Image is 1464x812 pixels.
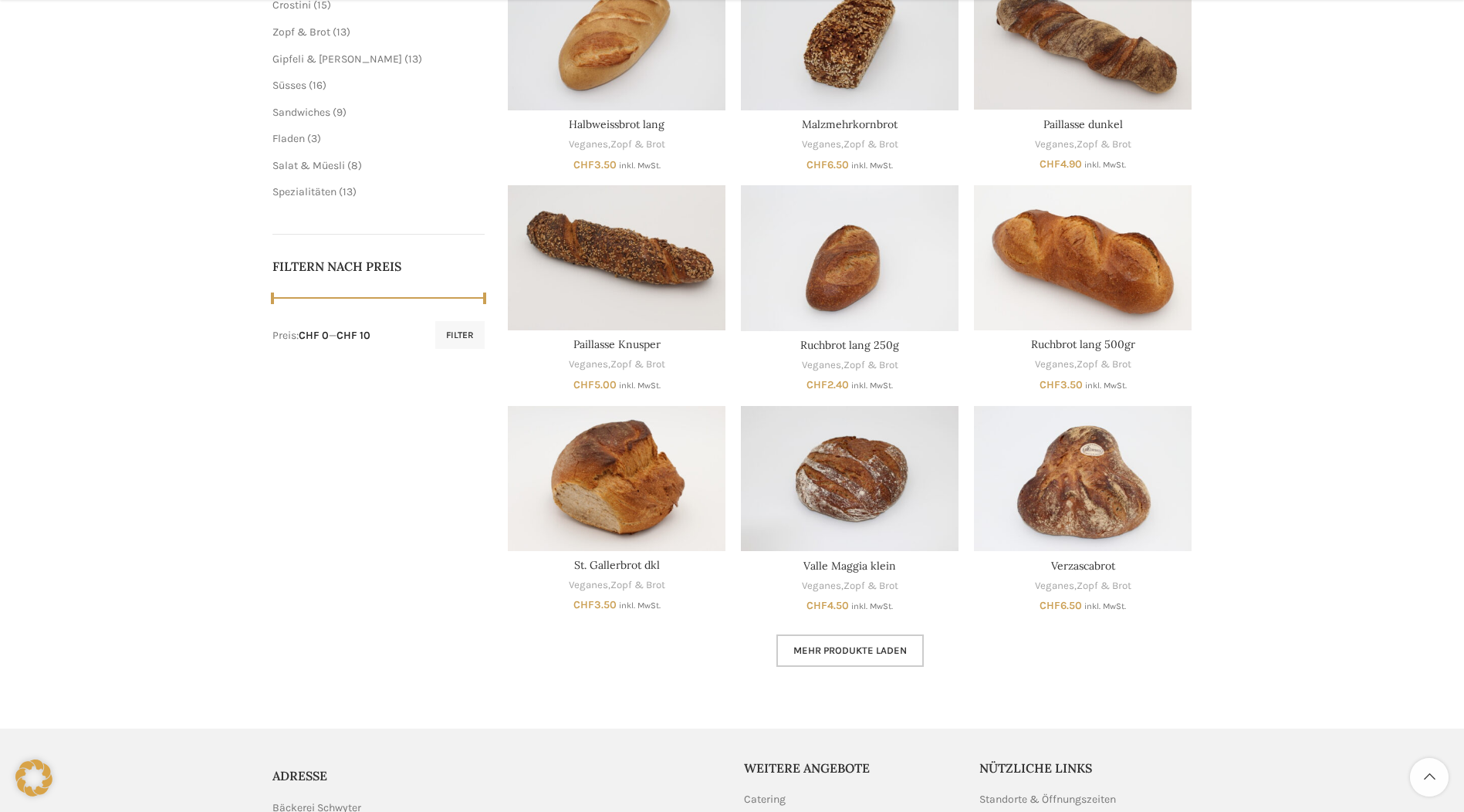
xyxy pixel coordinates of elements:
[1035,579,1074,594] a: Veganes
[744,792,787,807] a: Catering
[844,358,898,373] a: Zopf & Brot
[793,645,907,657] span: Mehr Produkte laden
[272,768,327,783] span: ADRESSE
[272,106,330,119] a: Sandwiches
[1035,137,1074,152] a: Veganes
[806,599,849,612] bdi: 4.50
[573,158,594,171] span: CHF
[741,137,959,152] div: ,
[573,598,617,611] bdi: 3.50
[272,25,330,39] a: Zopf & Brot
[1077,357,1131,372] a: Zopf & Brot
[336,329,370,342] span: CHF 10
[802,117,898,131] a: Malzmehrkornbrot
[408,52,418,66] span: 13
[803,559,896,573] a: Valle Maggia klein
[573,158,617,171] bdi: 3.50
[569,578,608,593] a: Veganes
[272,132,305,145] a: Fladen
[741,358,959,373] div: ,
[1040,157,1082,171] bdi: 4.90
[741,406,959,551] a: Valle Maggia klein
[1077,137,1131,152] a: Zopf & Brot
[336,106,343,119] span: 9
[1043,117,1123,131] a: Paillasse dunkel
[1040,599,1060,612] span: CHF
[508,357,725,372] div: ,
[573,378,594,391] span: CHF
[844,137,898,152] a: Zopf & Brot
[272,79,306,92] a: Süsses
[272,52,402,66] a: Gipfeli & [PERSON_NAME]
[508,578,725,593] div: ,
[272,258,485,275] h5: Filtern nach Preis
[569,137,608,152] a: Veganes
[974,579,1192,594] div: ,
[851,161,893,171] small: inkl. MwSt.
[272,159,345,172] a: Salat & Müesli
[573,378,617,391] bdi: 5.00
[573,598,594,611] span: CHF
[741,579,959,594] div: ,
[1085,381,1127,391] small: inkl. MwSt.
[508,185,725,330] a: Paillasse Knusper
[1084,601,1126,611] small: inkl. MwSt.
[569,117,664,131] a: Halbweissbrot lang
[1040,378,1060,391] span: CHF
[741,185,959,330] a: Ruchbrot lang 250g
[806,599,827,612] span: CHF
[1031,337,1135,351] a: Ruchbrot lang 500gr
[1077,579,1131,594] a: Zopf & Brot
[272,185,336,198] a: Spezialitäten
[619,381,661,391] small: inkl. MwSt.
[343,185,353,198] span: 13
[806,378,849,391] bdi: 2.40
[336,25,347,39] span: 13
[851,381,893,391] small: inkl. MwSt.
[802,579,841,594] a: Veganes
[272,328,370,343] div: Preis: —
[610,137,665,152] a: Zopf & Brot
[806,158,827,171] span: CHF
[351,159,358,172] span: 8
[299,329,329,342] span: CHF 0
[844,579,898,594] a: Zopf & Brot
[569,357,608,372] a: Veganes
[851,601,893,611] small: inkl. MwSt.
[1410,758,1449,797] a: Scroll to top button
[979,760,1192,776] h5: Nützliche Links
[979,792,1117,807] a: Standorte & Öffnungszeiten
[806,378,827,391] span: CHF
[508,137,725,152] div: ,
[574,558,660,572] a: St. Gallerbrot dkl
[806,158,849,171] bdi: 6.50
[1040,378,1083,391] bdi: 3.50
[800,338,899,352] a: Ruchbrot lang 250g
[313,79,323,92] span: 16
[974,185,1192,330] a: Ruchbrot lang 500gr
[435,321,485,349] button: Filter
[974,406,1192,551] a: Verzascabrot
[1051,559,1115,573] a: Verzascabrot
[1040,599,1082,612] bdi: 6.50
[610,578,665,593] a: Zopf & Brot
[776,634,924,667] a: Mehr Produkte laden
[610,357,665,372] a: Zopf & Brot
[802,358,841,373] a: Veganes
[1084,160,1126,170] small: inkl. MwSt.
[508,406,725,551] a: St. Gallerbrot dkl
[311,132,317,145] span: 3
[974,137,1192,152] div: ,
[744,760,957,776] h5: Weitere Angebote
[974,357,1192,372] div: ,
[802,137,841,152] a: Veganes
[573,337,661,351] a: Paillasse Knusper
[1040,157,1060,171] span: CHF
